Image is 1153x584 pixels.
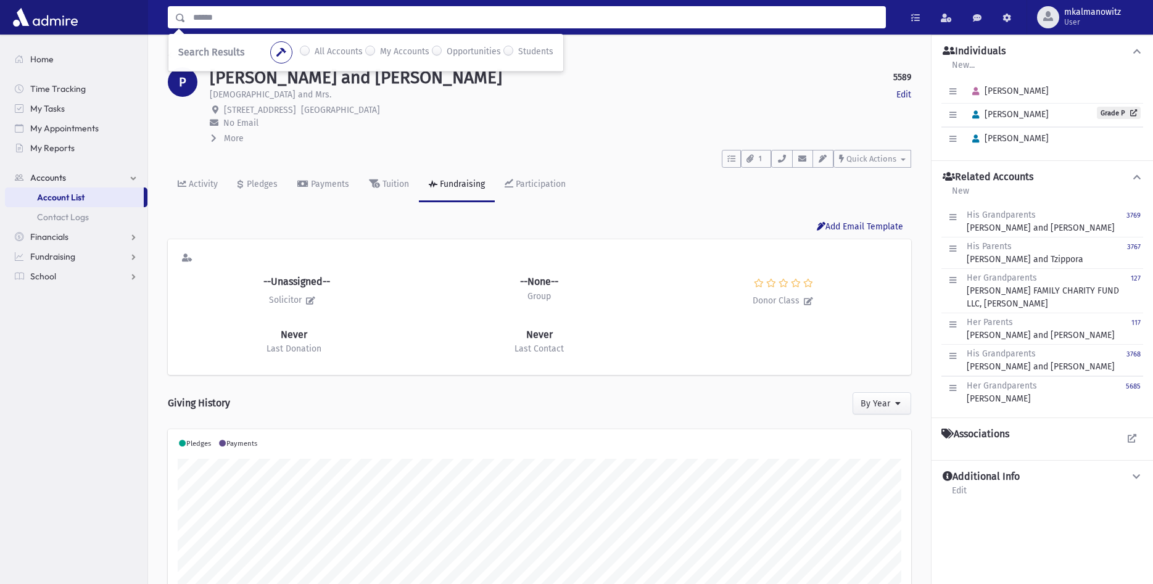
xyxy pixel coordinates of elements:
[967,348,1036,359] span: His Grandparents
[943,45,1006,58] h4: Individuals
[941,171,1143,184] button: Related Accounts
[315,45,363,60] label: All Accounts
[967,240,1083,266] div: [PERSON_NAME] and Tzippora
[1126,350,1141,358] small: 3768
[1127,240,1141,266] a: 3767
[218,439,257,450] li: Payments
[380,179,409,189] div: Tuition
[5,138,147,158] a: My Reports
[10,5,81,30] img: AdmirePro
[741,150,771,168] button: 1
[520,277,558,287] h6: --None--
[281,330,307,340] h6: Never
[518,45,553,60] label: Students
[5,247,147,266] a: Fundraising
[1097,107,1141,119] a: Grade P
[896,88,911,101] a: Edit
[941,428,1009,440] h4: Associations
[1126,208,1141,234] a: 3769
[30,123,99,134] span: My Appointments
[5,227,147,247] a: Financials
[30,83,86,94] span: Time Tracking
[967,210,1036,220] span: His Grandparents
[210,132,245,145] button: More
[1126,212,1141,220] small: 3769
[380,45,429,60] label: My Accounts
[941,471,1143,483] button: Additional Info
[224,105,296,115] span: [STREET_ADDRESS]
[37,192,85,203] span: Account List
[5,118,147,138] a: My Appointments
[967,241,1012,252] span: His Parents
[846,154,896,163] span: Quick Actions
[967,208,1115,234] div: [PERSON_NAME] and [PERSON_NAME]
[258,277,330,287] h6: --Unassigned--
[943,471,1020,483] h4: Additional Info
[861,398,890,409] span: By Year
[186,179,218,189] div: Activity
[5,187,144,207] a: Account List
[853,392,912,414] button: By Year
[967,379,1037,405] div: [PERSON_NAME]
[178,46,244,58] span: Search Results
[809,217,911,239] button: Add Email Template
[943,171,1033,184] h4: Related Accounts
[223,118,258,128] span: No Email
[437,179,485,189] div: Fundraising
[951,483,967,506] a: Edit
[5,207,147,227] a: Contact Logs
[228,168,287,202] a: Pledges
[210,67,502,88] h1: [PERSON_NAME] and [PERSON_NAME]
[5,168,147,187] a: Accounts
[967,271,1131,310] div: [PERSON_NAME] FAMILY CHARITY FUND LLC, [PERSON_NAME]
[1126,379,1141,405] a: 5685
[5,79,147,99] a: Time Tracking
[287,168,359,202] a: Payments
[951,184,970,206] a: New
[168,49,213,67] nav: breadcrumb
[30,103,65,114] span: My Tasks
[1064,7,1121,17] span: mkalmanowitz
[224,133,244,144] span: More
[1131,274,1141,282] small: 127
[267,342,321,355] p: Last Donation
[753,292,817,310] p: Donor Class
[1131,319,1141,327] small: 117
[893,71,911,84] strong: 5589
[210,88,331,101] p: [DEMOGRAPHIC_DATA] and Mrs.
[30,172,66,183] span: Accounts
[833,150,911,168] button: Quick Actions
[1131,271,1141,310] a: 127
[308,179,349,189] div: Payments
[1126,382,1141,390] small: 5685
[967,380,1037,391] span: Her Grandparents
[168,168,228,202] a: Activity
[1131,316,1141,342] a: 117
[30,142,75,154] span: My Reports
[967,347,1115,373] div: [PERSON_NAME] and [PERSON_NAME]
[419,168,495,202] a: Fundraising
[967,316,1115,342] div: [PERSON_NAME] and [PERSON_NAME]
[967,109,1049,120] span: [PERSON_NAME]
[526,330,553,340] h6: Never
[5,99,147,118] a: My Tasks
[1126,347,1141,373] a: 3768
[168,67,197,97] div: P
[301,105,380,115] span: [GEOGRAPHIC_DATA]
[30,54,54,65] span: Home
[495,168,576,202] a: Participation
[967,273,1037,283] span: Her Grandparents
[951,58,975,80] a: New...
[168,51,213,61] a: Accounts
[515,342,564,355] p: Last Contact
[941,45,1143,58] button: Individuals
[5,49,147,69] a: Home
[244,179,278,189] div: Pledges
[755,154,766,165] span: 1
[30,231,68,242] span: Financials
[5,266,147,286] a: School
[967,133,1049,144] span: [PERSON_NAME]
[967,317,1013,327] span: Her Parents
[967,86,1049,96] span: [PERSON_NAME]
[269,292,320,310] h6: Solicitor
